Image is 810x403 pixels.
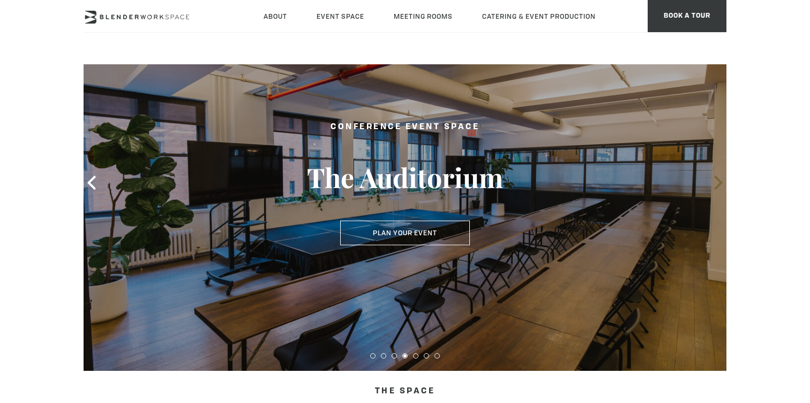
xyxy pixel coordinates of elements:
iframe: Chat Widget [756,352,810,403]
h4: The Space [84,382,726,402]
h3: The Auditorium [282,161,528,194]
h2: Conference Event Space [282,121,528,134]
button: Plan Your Event [340,221,470,245]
